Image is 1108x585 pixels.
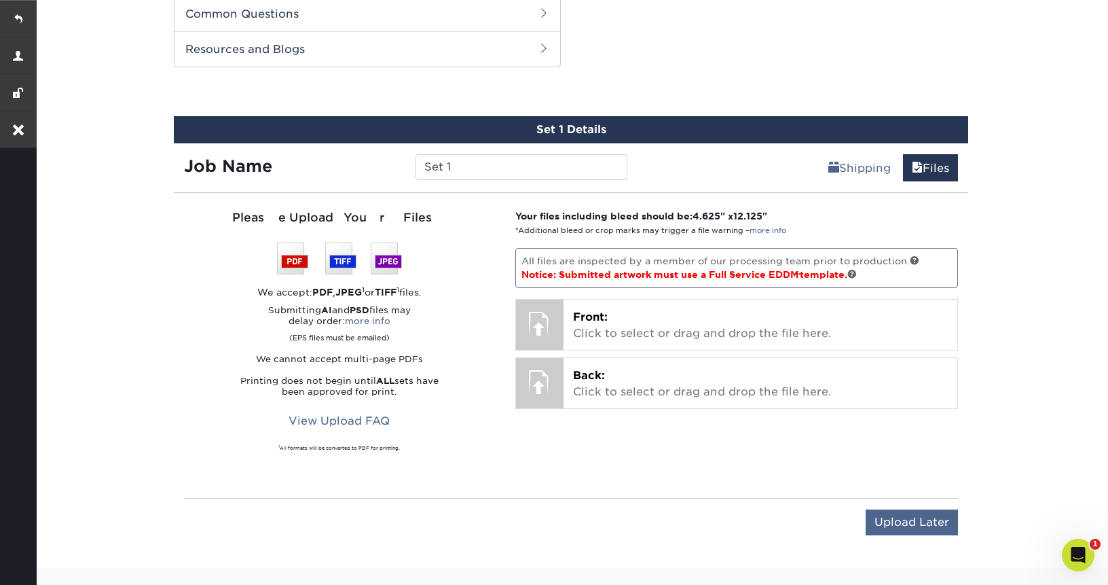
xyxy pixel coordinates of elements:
span: Back: [573,369,605,382]
h2: Resources and Blogs [174,31,560,67]
strong: Job Name [184,156,272,176]
strong: TIFF [375,287,396,298]
span: shipping [828,162,839,175]
sup: 1 [396,285,399,294]
span: Front: [573,311,608,323]
p: Click to select or drag and drop the file here. [573,309,948,342]
span: 1 [1090,539,1101,550]
div: All formats will be converted to PDF for printing. [184,445,495,452]
img: We accept: PSD, TIFF, or JPEG (JPG) [277,243,402,274]
div: We accept: , or files. [184,285,495,299]
sup: 1 [278,444,280,448]
div: Set 1 Details [174,116,968,143]
input: Upload Later [866,510,958,535]
input: Enter a job name [415,154,627,180]
span: ® [798,272,800,277]
strong: ALL [376,376,394,386]
a: View Upload FAQ [280,408,399,434]
span: Notice: Submitted artwork must use a Full Service EDDM template. [521,269,857,280]
strong: AI [321,305,332,315]
span: files [912,162,923,175]
p: Click to select or drag and drop the file here. [573,368,948,400]
a: more info [750,226,786,235]
p: Submitting and files may delay order: [184,305,495,343]
span: 12.125 [733,211,762,221]
strong: PSD [350,305,369,315]
strong: Your files including bleed should be: " x " [515,211,767,221]
small: *Additional bleed or crop marks may trigger a file warning – [515,226,786,235]
sup: 1 [362,285,365,294]
strong: PDF [312,287,333,298]
a: more info [345,316,390,326]
div: Please Upload Your Files [184,209,495,227]
a: Shipping [819,154,900,181]
p: All files are inspected by a member of our processing team prior to production. [515,248,959,288]
iframe: Intercom live chat [1062,539,1094,571]
span: 4.625 [692,211,720,221]
a: Files [903,154,958,181]
small: (EPS files must be emailed) [289,327,390,343]
strong: JPEG [335,287,362,298]
p: Printing does not begin until sets have been approved for print. [184,376,495,397]
p: We cannot accept multi-page PDFs [184,354,495,365]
